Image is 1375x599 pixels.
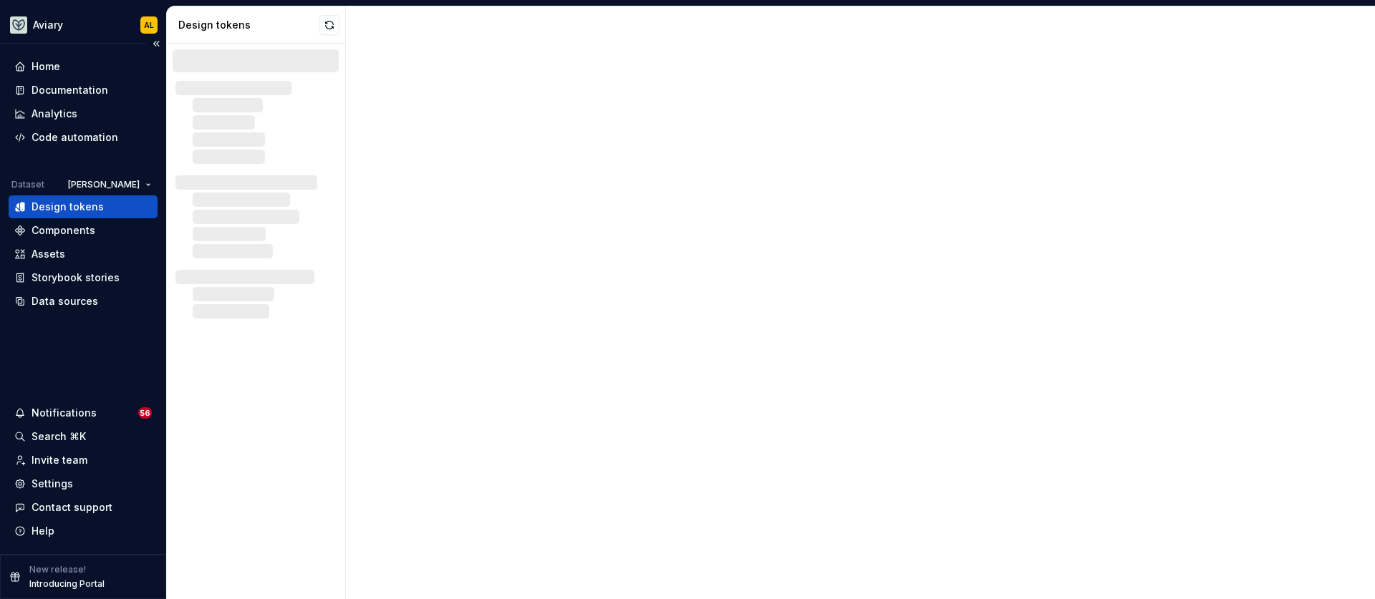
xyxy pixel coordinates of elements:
button: Notifications56 [9,401,158,424]
button: AviaryAL [3,9,163,40]
button: Search ⌘K [9,425,158,448]
a: Home [9,55,158,78]
div: Analytics [32,107,77,121]
div: Components [32,223,95,238]
div: Documentation [32,83,108,97]
p: Introducing Portal [29,578,105,590]
div: Invite team [32,453,87,467]
div: Help [32,524,54,538]
button: Help [9,520,158,542]
div: Design tokens [32,200,104,214]
div: Settings [32,477,73,491]
button: Collapse sidebar [146,34,166,54]
a: Data sources [9,290,158,313]
div: Assets [32,247,65,261]
div: Code automation [32,130,118,145]
div: AL [144,19,154,31]
button: [PERSON_NAME] [62,175,158,195]
span: [PERSON_NAME] [68,179,140,190]
a: Components [9,219,158,242]
a: Storybook stories [9,266,158,289]
button: Contact support [9,496,158,519]
a: Code automation [9,126,158,149]
div: Design tokens [178,18,319,32]
div: Search ⌘K [32,429,86,444]
div: Contact support [32,500,112,515]
p: New release! [29,564,86,575]
div: Data sources [32,294,98,308]
div: Home [32,59,60,74]
span: 56 [138,407,152,419]
a: Design tokens [9,195,158,218]
a: Assets [9,243,158,266]
div: Storybook stories [32,271,120,285]
a: Documentation [9,79,158,102]
div: Notifications [32,406,97,420]
div: Aviary [33,18,63,32]
a: Invite team [9,449,158,472]
img: 256e2c79-9abd-4d59-8978-03feab5a3943.png [10,16,27,34]
div: Dataset [11,179,44,190]
a: Analytics [9,102,158,125]
a: Settings [9,472,158,495]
